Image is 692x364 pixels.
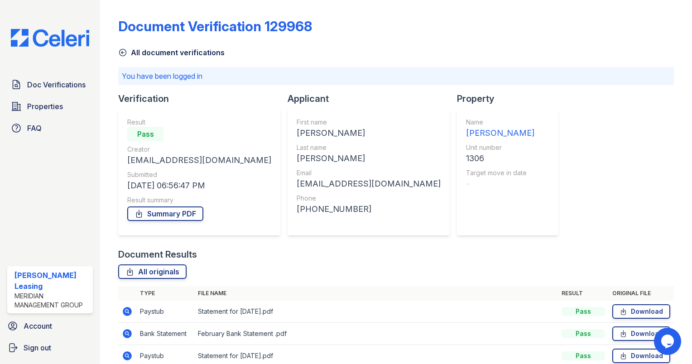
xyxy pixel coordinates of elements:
a: FAQ [7,119,93,137]
div: Pass [562,307,605,316]
div: Pass [127,127,163,141]
div: Phone [297,194,441,203]
iframe: chat widget [654,328,683,355]
div: [PERSON_NAME] [466,127,534,139]
div: [PERSON_NAME] [297,152,441,165]
div: Property [457,92,566,105]
td: February Bank Statement .pdf [194,323,558,345]
div: First name [297,118,441,127]
td: Statement for [DATE].pdf [194,301,558,323]
div: [DATE] 06:56:47 PM [127,179,271,192]
div: Pass [562,351,605,360]
div: Pass [562,329,605,338]
a: Download [612,304,670,319]
span: Account [24,321,52,331]
div: [PERSON_NAME] [297,127,441,139]
div: Applicant [288,92,457,105]
span: FAQ [27,123,42,134]
div: Name [466,118,534,127]
div: Document Results [118,248,197,261]
div: 1306 [466,152,534,165]
div: [PERSON_NAME] Leasing [14,270,89,292]
th: Original file [609,286,674,301]
div: - [466,177,534,190]
div: Target move in date [466,168,534,177]
div: Unit number [466,143,534,152]
div: Creator [127,145,271,154]
div: Meridian Management Group [14,292,89,310]
div: [EMAIL_ADDRESS][DOMAIN_NAME] [127,154,271,167]
th: Result [558,286,609,301]
span: Properties [27,101,63,112]
td: Paystub [136,301,194,323]
a: Properties [7,97,93,115]
a: All document verifications [118,47,225,58]
a: Name [PERSON_NAME] [466,118,534,139]
a: Account [4,317,96,335]
a: Doc Verifications [7,76,93,94]
div: Last name [297,143,441,152]
div: Result summary [127,196,271,205]
a: All originals [118,264,187,279]
a: Download [612,326,670,341]
a: Summary PDF [127,206,203,221]
td: Bank Statement [136,323,194,345]
p: You have been logged in [122,71,670,81]
span: Sign out [24,342,51,353]
div: [PHONE_NUMBER] [297,203,441,216]
a: Download [612,349,670,363]
span: Doc Verifications [27,79,86,90]
img: CE_Logo_Blue-a8612792a0a2168367f1c8372b55b34899dd931a85d93a1a3d3e32e68fde9ad4.png [4,29,96,47]
th: File name [194,286,558,301]
div: Result [127,118,271,127]
div: Verification [118,92,288,105]
div: Email [297,168,441,177]
div: Submitted [127,170,271,179]
div: Document Verification 129968 [118,18,312,34]
div: [EMAIL_ADDRESS][DOMAIN_NAME] [297,177,441,190]
th: Type [136,286,194,301]
a: Sign out [4,339,96,357]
